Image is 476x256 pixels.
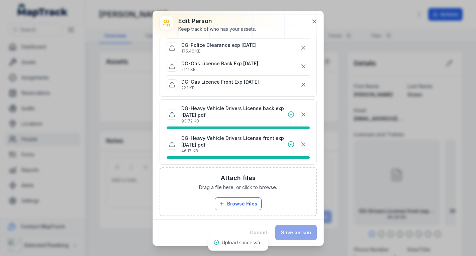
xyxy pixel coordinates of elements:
[221,173,256,183] h3: Attach files
[199,184,277,191] span: Drag a file here, or click to browse.
[181,49,257,54] p: 175.46 KB
[181,79,259,85] p: DG-Gas Licence Front Exp [DATE]
[178,16,256,26] h3: Edit person
[181,85,259,91] p: 22.1 KB
[181,60,258,67] p: DG-Gas Licence Back Exp [DATE]
[222,240,263,245] span: Upload successful
[181,105,288,118] p: DG-Heavy Vehicle Drivers License back exp [DATE].pdf
[215,197,262,210] button: Browse Files
[181,67,258,72] p: 21.11 KB
[181,148,288,154] p: 46.17 KB
[181,118,288,124] p: 93.72 KB
[181,135,288,148] p: DG-Heavy Vehicle Drivers License front exp [DATE].pdf
[181,42,257,49] p: DG-Police Clearance exp [DATE]
[178,26,256,32] div: Keep track of who has your assets.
